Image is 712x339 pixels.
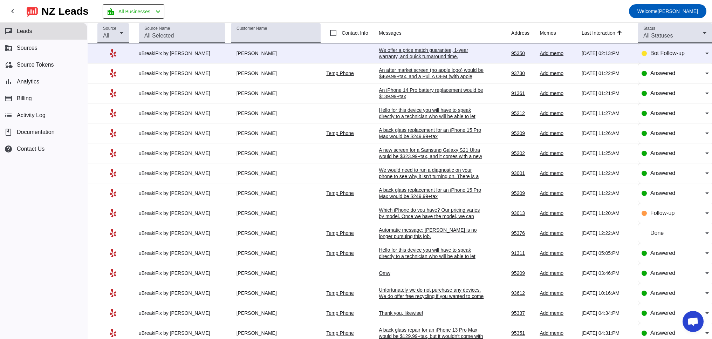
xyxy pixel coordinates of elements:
[17,45,37,51] span: Sources
[379,23,511,43] th: Messages
[582,70,632,76] div: [DATE] 01:22:PM
[109,169,117,177] mat-icon: Yelp
[379,67,484,86] div: An after market screen (no apple logo) would be $469.99+tax, and a Pull A OEM (with apple logo) w...
[379,187,484,199] div: A back glass replacement for an iPhone 15 Pro Max would be $249.99+tax
[511,230,534,236] div: 95376
[650,330,675,336] span: Answered
[379,87,484,100] div: An iPhone 14 Pro battery replacement would be $139.99+tax
[139,150,225,156] div: uBreakiFix by [PERSON_NAME]
[109,129,117,137] mat-icon: Yelp
[109,309,117,317] mat-icon: Yelp
[582,330,632,336] div: [DATE] 04:31:PM
[540,270,576,276] div: Add memo
[540,210,576,216] div: Add memo
[540,110,576,116] div: Add memo
[582,130,632,136] div: [DATE] 11:26:AM
[231,90,321,96] div: [PERSON_NAME]
[650,250,675,256] span: Answered
[139,90,225,96] div: uBreakiFix by [PERSON_NAME]
[511,290,534,296] div: 93612
[340,29,368,36] label: Contact Info
[231,270,321,276] div: [PERSON_NAME]
[109,89,117,97] mat-icon: Yelp
[379,167,484,192] div: We would need to run a diagnostic on your phone to see why it isn't turning on. There is a $30 di...
[4,27,13,35] mat-icon: chat
[379,310,484,316] div: Thank you, likewise!
[643,26,655,31] mat-label: Status
[326,250,354,256] a: Temp Phone
[637,6,698,16] span: [PERSON_NAME]
[511,130,534,136] div: 95209
[109,289,117,297] mat-icon: Yelp
[511,23,540,43] th: Address
[231,70,321,76] div: [PERSON_NAME]
[139,310,225,316] div: uBreakiFix by [PERSON_NAME]
[582,29,615,36] div: Last Interaction
[139,230,225,236] div: uBreakiFix by [PERSON_NAME]
[582,150,632,156] div: [DATE] 11:25:AM
[582,90,632,96] div: [DATE] 01:21:PM
[650,270,675,276] span: Answered
[540,150,576,156] div: Add memo
[540,170,576,176] div: Add memo
[4,94,13,103] mat-icon: payment
[379,127,484,140] div: A back glass replacement for an iPhone 15 Pro Max would be $249.99+tax
[540,23,582,43] th: Memos
[231,50,321,56] div: [PERSON_NAME]
[4,111,13,120] mat-icon: list
[511,90,534,96] div: 91361
[231,230,321,236] div: [PERSON_NAME]
[231,190,321,196] div: [PERSON_NAME]
[511,190,534,196] div: 95209
[4,44,13,52] mat-icon: business
[109,49,117,57] mat-icon: Yelp
[540,250,576,256] div: Add memo
[540,90,576,96] div: Add memo
[582,250,632,256] div: [DATE] 05:05:PM
[582,110,632,116] div: [DATE] 11:27:AM
[139,190,225,196] div: uBreakiFix by [PERSON_NAME]
[540,230,576,236] div: Add memo
[326,310,354,316] a: Temp Phone
[650,190,675,196] span: Answered
[511,210,534,216] div: 93013
[379,147,484,178] div: A new screen for a Samsung Galaxy S21 Ultra would be $323.99+tax, and it comes with a new screen,...
[139,110,225,116] div: uBreakiFix by [PERSON_NAME]
[511,330,534,336] div: 95351
[231,170,321,176] div: [PERSON_NAME]
[4,145,13,153] mat-icon: help
[540,290,576,296] div: Add memo
[109,109,117,117] mat-icon: Yelp
[139,330,225,336] div: uBreakiFix by [PERSON_NAME]
[139,130,225,136] div: uBreakiFix by [PERSON_NAME]
[511,50,534,56] div: 95350
[326,190,354,196] a: Temp Phone
[231,290,321,296] div: [PERSON_NAME]
[17,146,44,152] span: Contact Us
[231,150,321,156] div: [PERSON_NAME]
[511,150,534,156] div: 95202
[650,70,675,76] span: Answered
[326,290,354,296] a: Temp Phone
[231,110,321,116] div: [PERSON_NAME]
[4,77,13,86] mat-icon: bar_chart
[379,247,484,278] div: Hello for this device you will have to speak directly to a technician who will be able to let you...
[139,290,225,296] div: uBreakiFix by [PERSON_NAME]
[511,310,534,316] div: 95337
[154,7,162,16] mat-icon: chevron_left
[582,310,632,316] div: [DATE] 04:34:PM
[379,270,484,276] div: Omw
[8,7,17,15] mat-icon: chevron_left
[103,4,164,19] button: All Businesses
[109,149,117,157] mat-icon: Yelp
[231,210,321,216] div: [PERSON_NAME]
[144,26,170,31] mat-label: Source Name
[540,310,576,316] div: Add memo
[540,70,576,76] div: Add memo
[650,130,675,136] span: Answered
[139,170,225,176] div: uBreakiFix by [PERSON_NAME]
[237,26,267,31] mat-label: Customer Name
[109,329,117,337] mat-icon: Yelp
[109,249,117,257] mat-icon: Yelp
[17,28,32,34] span: Leads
